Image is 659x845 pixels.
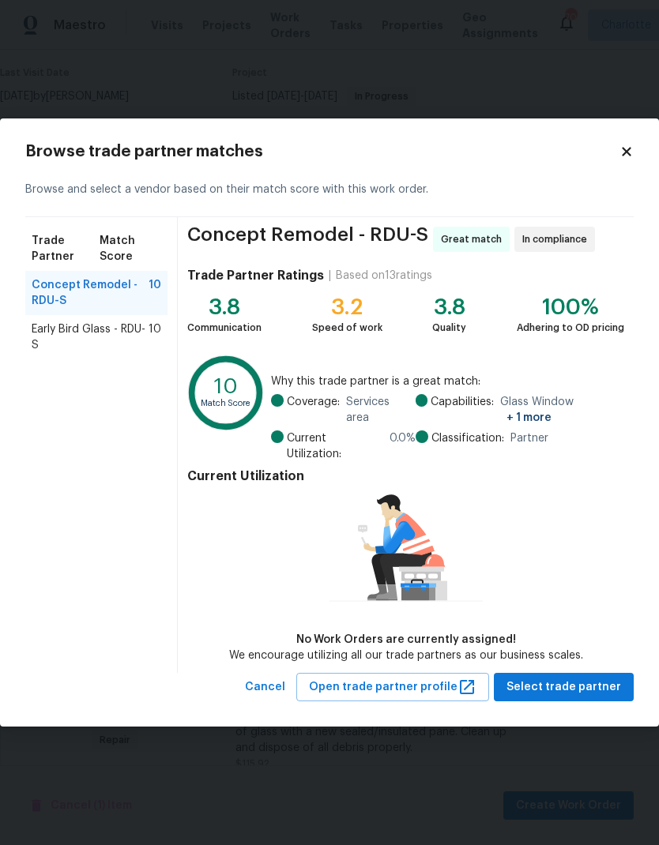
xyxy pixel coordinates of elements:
div: Communication [187,320,262,336]
span: Why this trade partner is a great match: [271,374,624,389]
span: Classification: [431,430,504,446]
text: 10 [214,375,238,396]
span: Early Bird Glass - RDU-S [32,321,149,353]
span: 10 [149,321,161,353]
span: Match Score [100,233,161,265]
span: Capabilities: [431,394,494,426]
button: Open trade partner profile [296,673,489,702]
div: Speed of work [312,320,382,336]
div: 3.8 [187,299,262,315]
span: 10 [149,277,161,309]
span: Partner [510,430,548,446]
div: Based on 13 ratings [336,268,432,284]
div: We encourage utilizing all our trade partners as our business scales. [229,648,583,663]
div: Browse and select a vendor based on their match score with this work order. [25,163,634,217]
span: Select trade partner [506,678,621,697]
span: Glass Window [500,394,624,426]
div: No Work Orders are currently assigned! [229,632,583,648]
text: Match Score [201,399,251,407]
span: In compliance [522,231,593,247]
span: 0.0 % [390,430,416,462]
div: 100% [517,299,624,315]
div: | [324,268,336,284]
span: Cancel [245,678,285,697]
span: Current Utilization: [287,430,383,462]
div: 3.8 [432,299,466,315]
span: Concept Remodel - RDU-S [32,277,149,309]
span: Open trade partner profile [309,678,476,697]
span: + 1 more [506,412,552,423]
span: Coverage: [287,394,340,426]
span: Services area [346,394,416,426]
h4: Current Utilization [187,468,624,484]
div: Quality [432,320,466,336]
h2: Browse trade partner matches [25,144,619,160]
button: Cancel [239,673,292,702]
button: Select trade partner [494,673,634,702]
h4: Trade Partner Ratings [187,268,324,284]
span: Great match [441,231,508,247]
div: Adhering to OD pricing [517,320,624,336]
span: Concept Remodel - RDU-S [187,227,428,252]
span: Trade Partner [32,233,100,265]
div: 3.2 [312,299,382,315]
